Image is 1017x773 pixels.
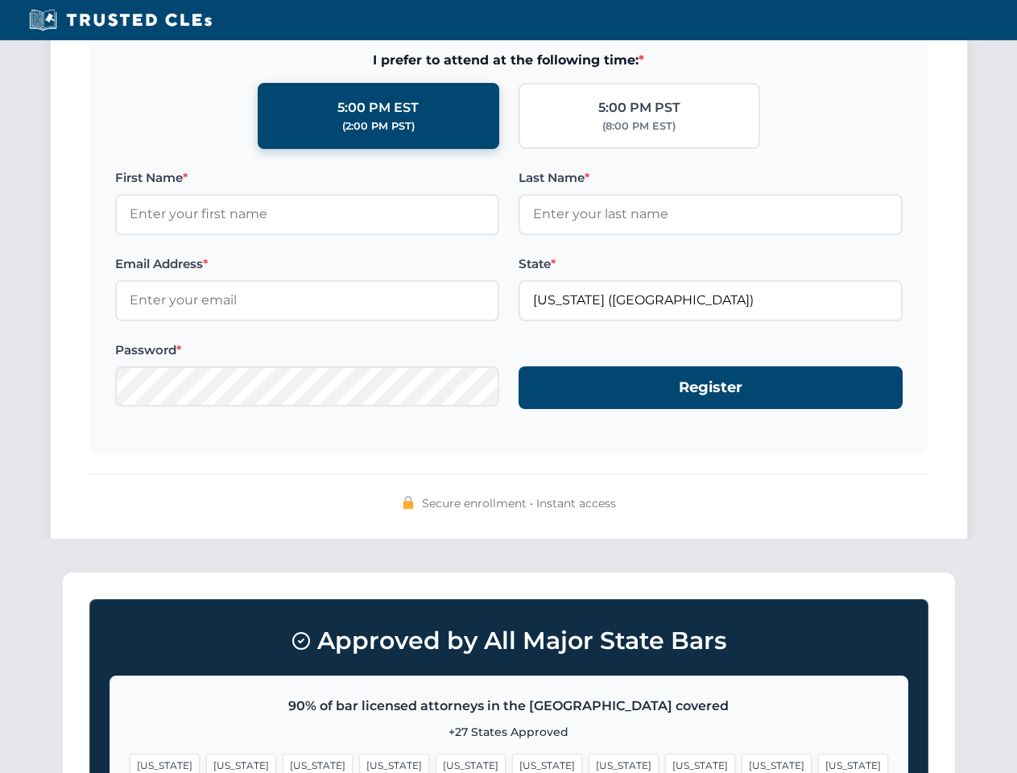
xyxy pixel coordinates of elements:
[115,254,499,274] label: Email Address
[115,341,499,360] label: Password
[402,496,415,509] img: 🔒
[130,723,888,741] p: +27 States Approved
[342,118,415,134] div: (2:00 PM PST)
[24,8,217,32] img: Trusted CLEs
[598,97,680,118] div: 5:00 PM PST
[115,168,499,188] label: First Name
[422,494,616,512] span: Secure enrollment • Instant access
[130,696,888,717] p: 90% of bar licensed attorneys in the [GEOGRAPHIC_DATA] covered
[110,619,908,663] h3: Approved by All Major State Bars
[115,194,499,234] input: Enter your first name
[337,97,419,118] div: 5:00 PM EST
[519,280,903,320] input: Florida (FL)
[519,366,903,409] button: Register
[602,118,676,134] div: (8:00 PM EST)
[519,194,903,234] input: Enter your last name
[519,254,903,274] label: State
[519,168,903,188] label: Last Name
[115,50,903,71] span: I prefer to attend at the following time:
[115,280,499,320] input: Enter your email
